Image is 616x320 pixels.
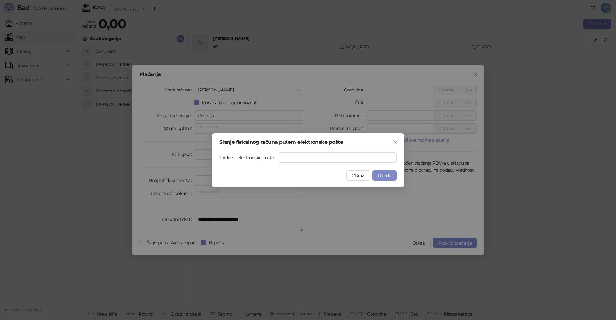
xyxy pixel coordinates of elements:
span: U redu [378,173,391,178]
label: Adresa elektronske pošte [219,152,278,163]
button: U redu [372,170,397,181]
button: Close [390,137,400,147]
span: Zatvori [390,140,400,145]
span: close [393,140,398,145]
button: Otkaži [346,170,370,181]
div: Slanje fiskalnog računa putem elektronske pošte [219,140,397,145]
input: Adresa elektronske pošte [278,152,397,163]
span: Otkaži [352,173,365,178]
